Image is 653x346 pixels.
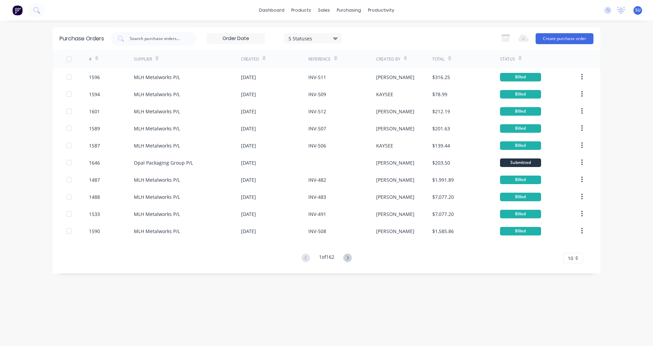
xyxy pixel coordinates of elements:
[376,193,414,201] div: [PERSON_NAME]
[241,125,256,132] div: [DATE]
[376,210,414,218] div: [PERSON_NAME]
[568,255,573,262] span: 10
[308,142,326,149] div: INV-506
[129,35,186,42] input: Search purchase orders...
[376,176,414,183] div: [PERSON_NAME]
[308,210,326,218] div: INV-491
[308,108,326,115] div: INV-512
[89,91,100,98] div: 1594
[432,142,450,149] div: $139.44
[241,74,256,81] div: [DATE]
[241,159,256,166] div: [DATE]
[432,74,450,81] div: $316.25
[89,193,100,201] div: 1488
[241,91,256,98] div: [DATE]
[376,228,414,235] div: [PERSON_NAME]
[89,176,100,183] div: 1487
[500,141,541,150] div: Billed
[500,158,541,167] div: Submitted
[134,159,193,166] div: Opal Packaging Group P/L
[60,35,104,43] div: Purchase Orders
[134,176,180,183] div: MLH Metalworks P/L
[89,228,100,235] div: 1590
[134,91,180,98] div: MLH Metalworks P/L
[364,5,398,15] div: productivity
[500,90,541,99] div: Billed
[308,176,326,183] div: INV-482
[432,108,450,115] div: $212.19
[432,193,454,201] div: $7,077.20
[500,56,515,62] div: Status
[432,228,454,235] div: $1,585.86
[376,108,414,115] div: [PERSON_NAME]
[89,125,100,132] div: 1589
[308,125,326,132] div: INV-507
[134,56,152,62] div: Supplier
[241,142,256,149] div: [DATE]
[89,56,92,62] div: #
[308,91,326,98] div: INV-509
[500,73,541,81] div: Billed
[241,176,256,183] div: [DATE]
[241,56,259,62] div: Created
[289,35,337,42] div: 5 Statuses
[500,107,541,116] div: Billed
[207,34,265,44] input: Order Date
[256,5,288,15] a: dashboard
[376,74,414,81] div: [PERSON_NAME]
[241,228,256,235] div: [DATE]
[376,142,393,149] div: KAYSEE
[319,253,334,263] div: 1 of 162
[134,108,180,115] div: MLH Metalworks P/L
[500,124,541,133] div: Billed
[89,74,100,81] div: 1596
[12,5,23,15] img: Factory
[241,108,256,115] div: [DATE]
[432,91,447,98] div: $78.99
[500,193,541,201] div: Billed
[536,33,593,44] button: Create purchase order
[376,56,400,62] div: Created By
[134,74,180,81] div: MLH Metalworks P/L
[376,91,393,98] div: KAYSEE
[241,210,256,218] div: [DATE]
[333,5,364,15] div: purchasing
[315,5,333,15] div: sales
[134,228,180,235] div: MLH Metalworks P/L
[241,193,256,201] div: [DATE]
[308,228,326,235] div: INV-508
[432,210,454,218] div: $7,077.20
[288,5,315,15] div: products
[89,142,100,149] div: 1587
[432,176,454,183] div: $1,991.89
[89,210,100,218] div: 1533
[308,56,331,62] div: Reference
[134,210,180,218] div: MLH Metalworks P/L
[134,125,180,132] div: MLH Metalworks P/L
[500,176,541,184] div: Billed
[432,159,450,166] div: $203.50
[635,7,641,13] span: SU
[432,56,445,62] div: Total
[308,193,326,201] div: INV-483
[500,210,541,218] div: Billed
[376,159,414,166] div: [PERSON_NAME]
[89,108,100,115] div: 1601
[134,142,180,149] div: MLH Metalworks P/L
[500,227,541,235] div: Billed
[376,125,414,132] div: [PERSON_NAME]
[134,193,180,201] div: MLH Metalworks P/L
[308,74,326,81] div: INV-511
[89,159,100,166] div: 1646
[432,125,450,132] div: $201.63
